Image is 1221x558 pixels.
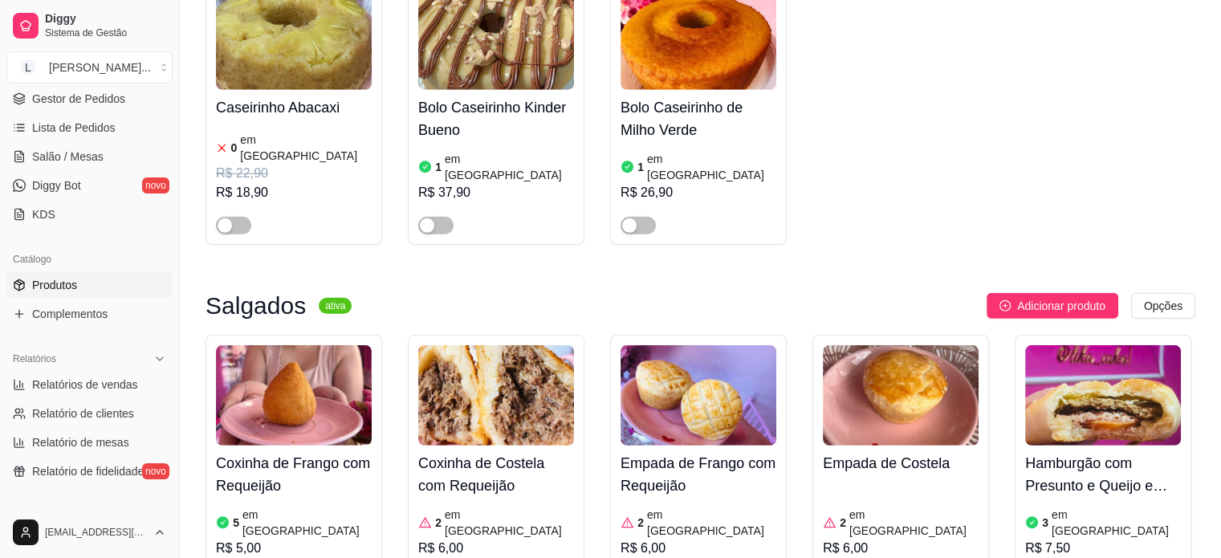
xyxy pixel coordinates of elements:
[6,301,173,327] a: Complementos
[32,277,77,293] span: Produtos
[45,12,166,26] span: Diggy
[1052,507,1181,539] article: em [GEOGRAPHIC_DATA]
[45,526,147,539] span: [EMAIL_ADDRESS][DOMAIN_NAME]
[823,345,979,446] img: product-image
[32,91,125,107] span: Gestor de Pedidos
[999,300,1011,312] span: plus-circle
[840,515,846,531] article: 2
[20,59,36,75] span: L
[32,306,108,322] span: Complementos
[6,86,173,112] a: Gestor de Pedidos
[6,513,173,552] button: [EMAIL_ADDRESS][DOMAIN_NAME]
[637,159,644,175] article: 1
[6,503,173,529] div: Gerenciar
[216,183,372,202] div: R$ 18,90
[637,515,644,531] article: 2
[6,401,173,426] a: Relatório de clientes
[206,296,306,316] h3: Salgados
[621,539,776,558] div: R$ 6,00
[445,151,574,183] article: em [GEOGRAPHIC_DATA]
[13,352,56,365] span: Relatórios
[6,6,173,45] a: DiggySistema de Gestão
[32,149,104,165] span: Salão / Mesas
[233,515,239,531] article: 5
[6,246,173,272] div: Catálogo
[1025,345,1181,446] img: product-image
[32,463,144,479] span: Relatório de fidelidade
[823,452,979,475] h4: Empada de Costela
[6,202,173,227] a: KDS
[32,434,129,450] span: Relatório de mesas
[1144,297,1182,315] span: Opções
[418,452,574,497] h4: Coxinha de Costela com Requeijão
[45,26,166,39] span: Sistema de Gestão
[32,177,81,193] span: Diggy Bot
[216,96,372,119] h4: Caseirinho Abacaxi
[216,452,372,497] h4: Coxinha de Frango com Requeijão
[319,298,352,314] sup: ativa
[1131,293,1195,319] button: Opções
[1017,297,1105,315] span: Adicionar produto
[32,120,116,136] span: Lista de Pedidos
[647,507,776,539] article: em [GEOGRAPHIC_DATA]
[647,151,776,183] article: em [GEOGRAPHIC_DATA]
[216,345,372,446] img: product-image
[621,96,776,141] h4: Bolo Caseirinho de Milho Verde
[6,372,173,397] a: Relatórios de vendas
[1025,539,1181,558] div: R$ 7,50
[823,539,979,558] div: R$ 6,00
[1025,452,1181,497] h4: Hamburgão com Presunto e Queijo e Tomate
[6,173,173,198] a: Diggy Botnovo
[6,430,173,455] a: Relatório de mesas
[418,183,574,202] div: R$ 37,90
[6,272,173,298] a: Produtos
[1042,515,1048,531] article: 3
[242,507,372,539] article: em [GEOGRAPHIC_DATA]
[435,515,442,531] article: 2
[240,132,372,164] article: em [GEOGRAPHIC_DATA]
[49,59,151,75] div: [PERSON_NAME] ...
[445,507,574,539] article: em [GEOGRAPHIC_DATA]
[6,458,173,484] a: Relatório de fidelidadenovo
[418,539,574,558] div: R$ 6,00
[6,51,173,83] button: Select a team
[32,405,134,422] span: Relatório de clientes
[216,539,372,558] div: R$ 5,00
[216,164,372,183] div: R$ 22,90
[6,144,173,169] a: Salão / Mesas
[6,115,173,141] a: Lista de Pedidos
[231,140,238,156] article: 0
[435,159,442,175] article: 1
[621,183,776,202] div: R$ 26,90
[987,293,1118,319] button: Adicionar produto
[621,452,776,497] h4: Empada de Frango com Requeijão
[32,206,55,222] span: KDS
[418,345,574,446] img: product-image
[418,96,574,141] h4: Bolo Caseirinho Kinder Bueno
[849,507,979,539] article: em [GEOGRAPHIC_DATA]
[621,345,776,446] img: product-image
[32,377,138,393] span: Relatórios de vendas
